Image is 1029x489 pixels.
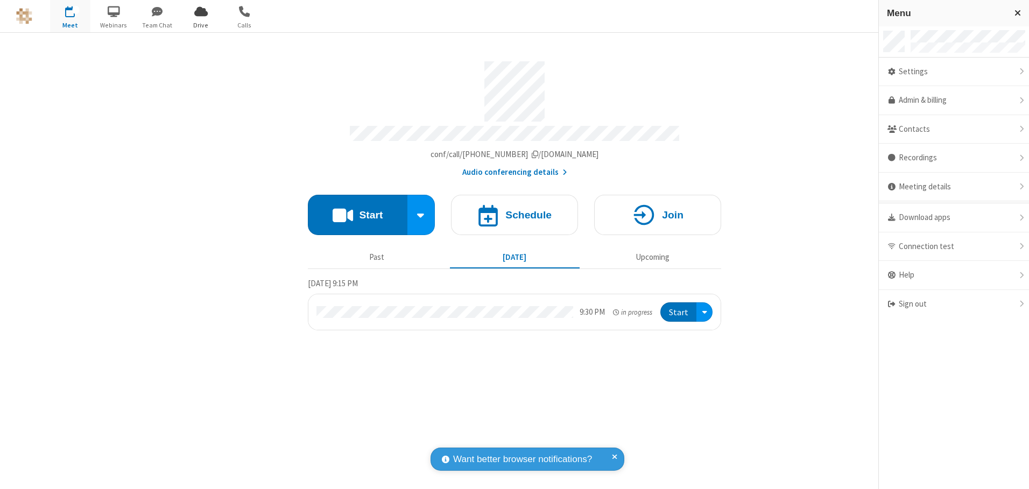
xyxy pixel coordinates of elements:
div: 1 [73,6,80,14]
div: Download apps [879,203,1029,232]
span: Calls [224,20,265,30]
span: [DATE] 9:15 PM [308,278,358,288]
section: Account details [308,53,721,179]
h4: Join [662,210,683,220]
div: Help [879,261,1029,290]
div: 9:30 PM [580,306,605,318]
button: Copy my meeting room linkCopy my meeting room link [431,148,599,161]
div: Sign out [879,290,1029,318]
button: Start [308,195,407,235]
div: Settings [879,58,1029,87]
a: Admin & billing [879,86,1029,115]
span: Webinars [94,20,134,30]
h3: Menu [887,8,1005,18]
section: Today's Meetings [308,277,721,331]
span: Copy my meeting room link [431,149,599,159]
span: Team Chat [137,20,178,30]
div: Start conference options [407,195,435,235]
img: QA Selenium DO NOT DELETE OR CHANGE [16,8,32,24]
button: [DATE] [450,247,580,267]
button: Audio conferencing details [462,166,567,179]
div: Open menu [696,302,713,322]
span: Want better browser notifications? [453,452,592,466]
button: Past [312,247,442,267]
h4: Start [359,210,383,220]
span: Meet [50,20,90,30]
div: Contacts [879,115,1029,144]
em: in progress [613,307,652,317]
span: Drive [181,20,221,30]
div: Recordings [879,144,1029,173]
div: Meeting details [879,173,1029,202]
div: Connection test [879,232,1029,261]
button: Schedule [451,195,578,235]
h4: Schedule [505,210,552,220]
button: Join [594,195,721,235]
button: Start [660,302,696,322]
button: Upcoming [588,247,717,267]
